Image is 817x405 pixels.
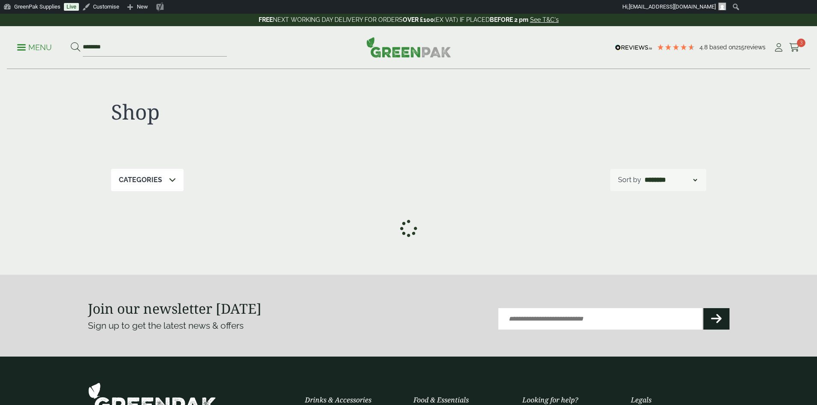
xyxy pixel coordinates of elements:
select: Shop order [643,175,699,185]
span: [EMAIL_ADDRESS][DOMAIN_NAME] [629,3,716,10]
p: Menu [17,42,52,53]
div: 4.79 Stars [657,43,695,51]
span: 4.8 [699,44,709,51]
a: Live [64,3,79,11]
a: Menu [17,42,52,51]
img: REVIEWS.io [615,45,652,51]
strong: Join our newsletter [DATE] [88,299,262,318]
a: See T&C's [530,16,559,23]
span: reviews [745,44,766,51]
strong: BEFORE 2 pm [490,16,528,23]
span: Based on [709,44,736,51]
span: 3 [797,39,805,47]
h1: Shop [111,99,409,124]
strong: OVER £100 [403,16,434,23]
p: Sort by [618,175,641,185]
p: Sign up to get the latest news & offers [88,319,377,333]
a: 3 [789,41,800,54]
span: 215 [736,44,745,51]
strong: FREE [259,16,273,23]
i: My Account [773,43,784,52]
img: GreenPak Supplies [366,37,451,57]
i: Cart [789,43,800,52]
p: Categories [119,175,162,185]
